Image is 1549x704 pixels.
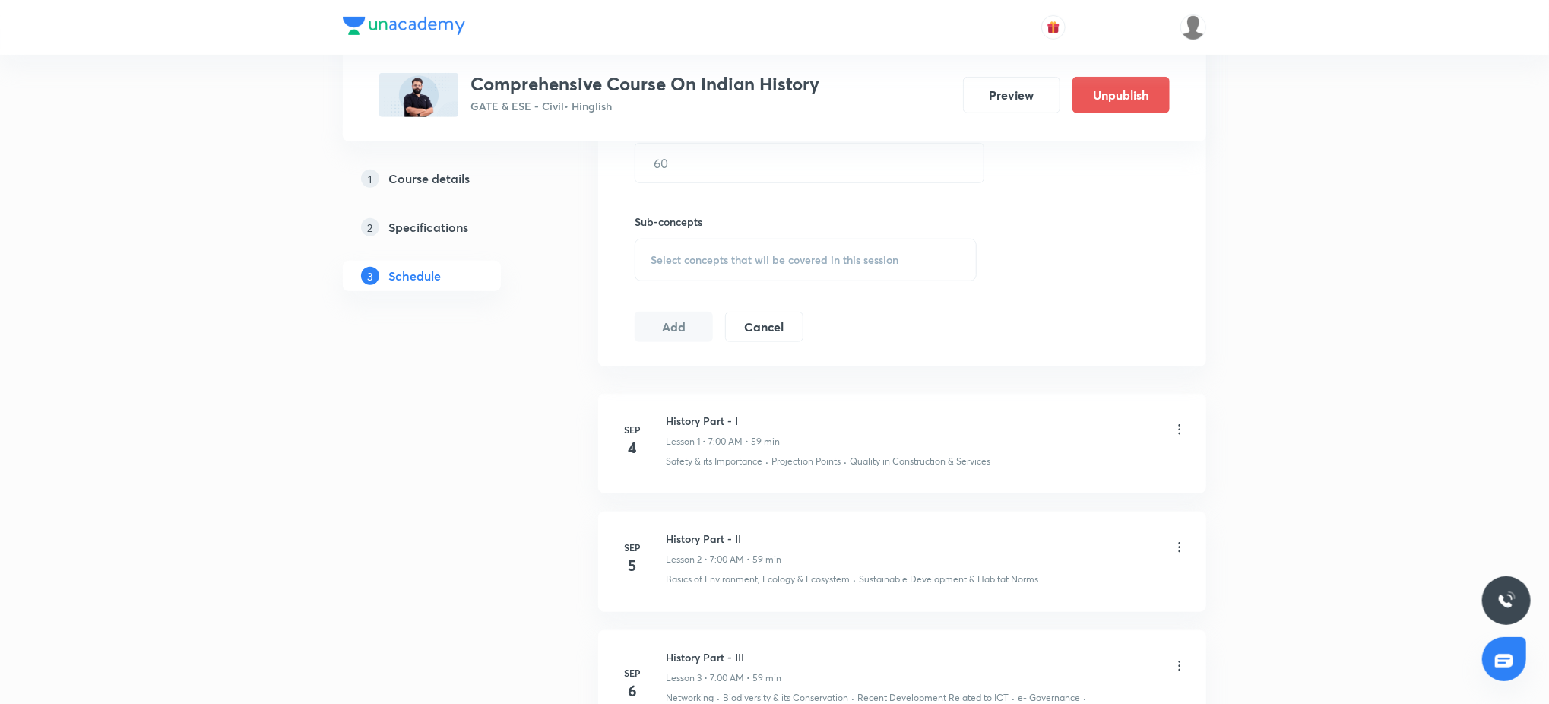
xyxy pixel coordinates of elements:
img: krishnakumar J [1180,14,1206,40]
h5: Course details [388,170,470,188]
h6: Sep [617,423,648,436]
p: GATE & ESE - Civil • Hinglish [470,98,819,114]
h6: Sep [617,666,648,680]
a: 2Specifications [343,212,550,243]
img: Company Logo [343,17,465,35]
h6: Sep [617,541,648,554]
a: Company Logo [343,17,465,39]
h5: Schedule [388,267,441,285]
button: Add [635,312,713,342]
h6: Sub-concepts [635,214,977,230]
button: avatar [1041,15,1066,40]
div: · [765,455,768,468]
a: 1Course details [343,163,550,194]
p: Basics of Environment, Ecology & Ecosystem [666,572,850,586]
div: · [853,572,856,586]
h4: 5 [617,554,648,577]
h6: History Part - III [666,649,781,665]
p: Projection Points [771,455,841,468]
button: Preview [963,77,1060,113]
h4: 6 [617,680,648,702]
h5: Specifications [388,218,468,236]
h3: Comprehensive Course On Indian History [470,73,819,95]
img: avatar [1047,21,1060,34]
h6: History Part - I [666,413,780,429]
img: 3016DFD9-640C-48E2-8E97-16B82323A774_plus.png [379,73,458,117]
p: Lesson 3 • 7:00 AM • 59 min [666,671,781,685]
p: Lesson 1 • 7:00 AM • 59 min [666,435,780,449]
h6: History Part - II [666,531,781,547]
p: Lesson 2 • 7:00 AM • 59 min [666,553,781,566]
h4: 4 [617,436,648,459]
p: Quality in Construction & Services [850,455,990,468]
button: Unpublish [1072,77,1170,113]
p: 3 [361,267,379,285]
p: Sustainable Development & Habitat Norms [859,572,1038,586]
img: ttu [1497,591,1516,610]
p: 2 [361,218,379,236]
input: 60 [635,144,984,182]
p: 1 [361,170,379,188]
p: Safety & its Importance [666,455,762,468]
span: Select concepts that wil be covered in this session [651,254,898,266]
div: · [844,455,847,468]
button: Cancel [725,312,803,342]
